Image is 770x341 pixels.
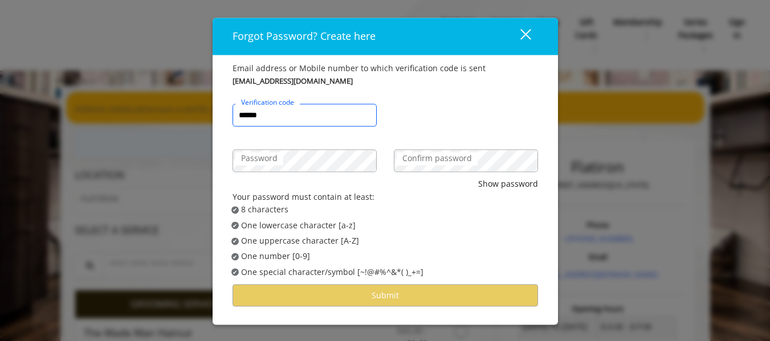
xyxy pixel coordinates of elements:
[397,153,478,165] label: Confirm password
[233,150,377,172] input: Password
[233,237,237,246] span: ✔
[233,285,538,307] button: Submit
[478,178,538,191] button: Show password
[233,268,237,277] span: ✔
[241,266,423,278] span: One special character/symbol [~!@#%^&*( )_+=]
[233,75,353,87] b: [EMAIL_ADDRESS][DOMAIN_NAME]
[233,252,237,261] span: ✔
[235,153,283,165] label: Password
[233,104,377,127] input: Verification code
[241,219,356,232] span: One lowercase character [a-z]
[507,28,530,45] div: close dialog
[499,24,538,48] button: close dialog
[233,206,237,215] span: ✔
[235,97,300,108] label: Verification code
[233,191,538,203] div: Your password must contain at least:
[241,204,288,216] span: 8 characters
[241,235,359,247] span: One uppercase character [A-Z]
[233,221,237,230] span: ✔
[241,250,310,263] span: One number [0-9]
[394,150,538,172] input: Confirm password
[233,30,376,43] span: Forgot Password? Create here
[233,63,538,75] div: Email address or Mobile number to which verification code is sent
